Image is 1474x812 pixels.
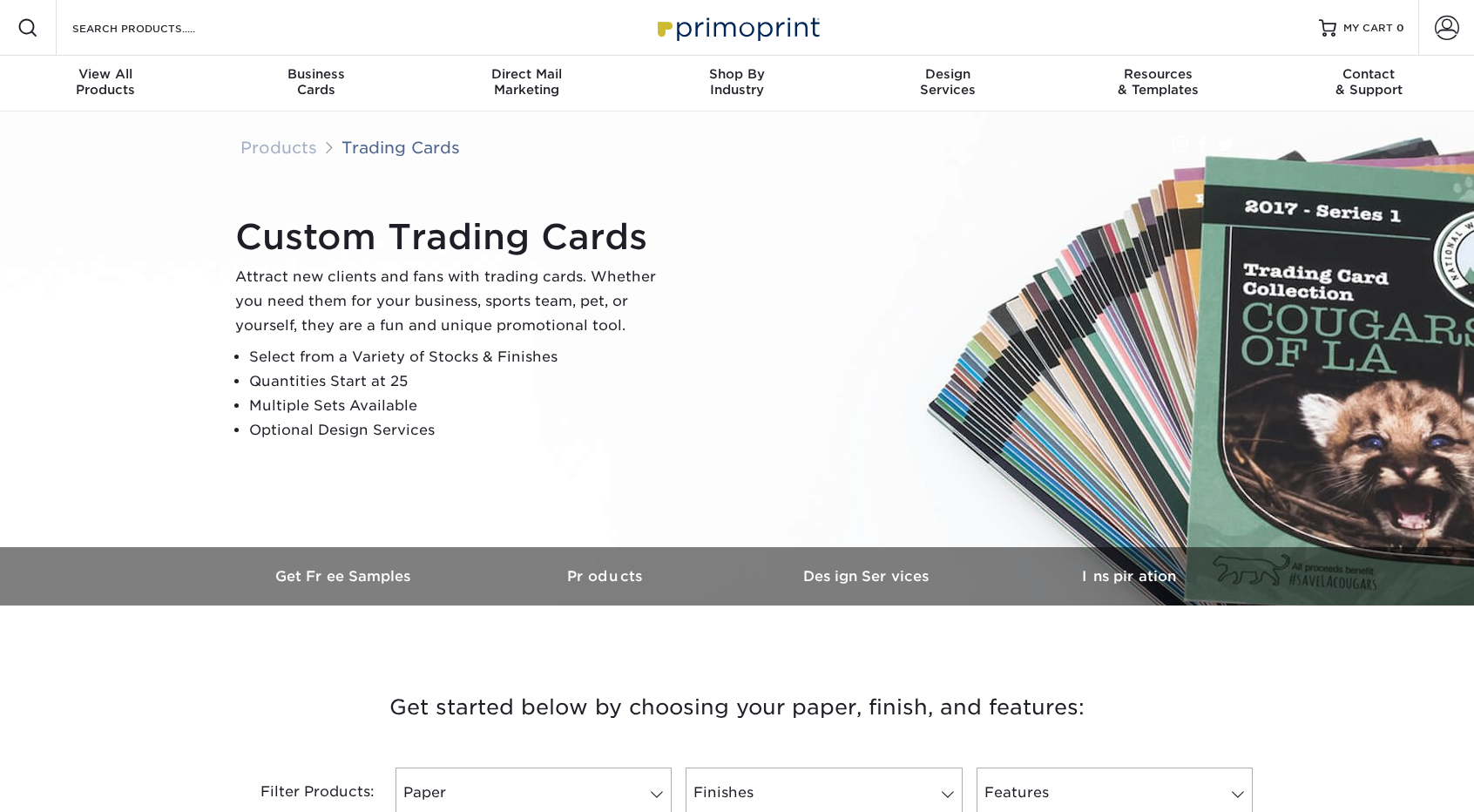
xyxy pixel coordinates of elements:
a: Inspiration [998,547,1260,606]
div: Marketing [421,66,632,98]
div: & Templates [1053,66,1264,98]
a: Trading Cards [341,138,460,157]
li: Quantities Start at 25 [249,369,671,394]
a: Direct MailMarketing [421,56,632,112]
a: Products [240,138,317,157]
a: Shop ByIndustry [632,56,842,112]
h3: Get Free Samples [214,568,476,585]
span: Design [842,66,1053,82]
span: Business [211,66,422,82]
span: Contact [1263,66,1474,82]
li: Multiple Sets Available [249,394,671,418]
a: Contact& Support [1263,56,1474,112]
li: Optional Design Services [249,418,671,443]
h3: Products [476,568,737,585]
h3: Get started below by choosing your paper, finish, and features: [227,668,1247,747]
span: 0 [1396,22,1404,34]
p: Attract new clients and fans with trading cards. Whether you need them for your business, sports ... [235,265,671,338]
a: Get Free Samples [214,547,476,606]
input: SEARCH PRODUCTS..... [71,17,240,38]
a: DesignServices [842,56,1053,112]
span: Resources [1053,66,1264,82]
a: BusinessCards [211,56,422,112]
span: MY CART [1343,21,1393,36]
h1: Custom Trading Cards [235,216,671,258]
span: Shop By [632,66,842,82]
div: Industry [632,66,842,98]
a: Resources& Templates [1053,56,1264,112]
h3: Inspiration [998,568,1260,585]
div: Cards [211,66,422,98]
li: Select from a Variety of Stocks & Finishes [249,345,671,369]
div: & Support [1263,66,1474,98]
h3: Design Services [737,568,998,585]
a: Products [476,547,737,606]
a: Design Services [737,547,998,606]
div: Services [842,66,1053,98]
span: Direct Mail [421,66,632,82]
img: Primoprint [650,9,824,46]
